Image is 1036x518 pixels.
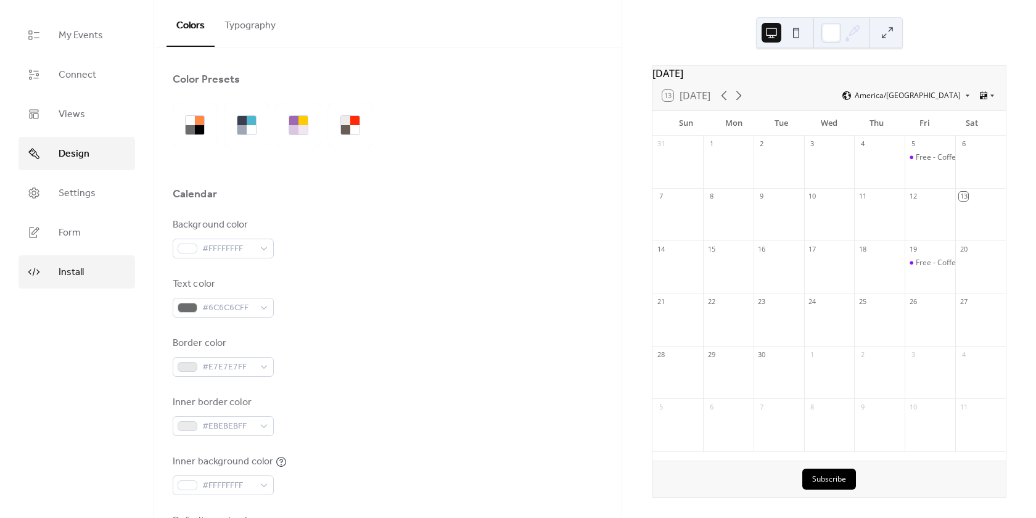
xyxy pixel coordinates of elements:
[908,402,918,411] div: 10
[916,152,980,163] div: Free - Coffee Class
[59,226,81,240] span: Form
[808,244,817,253] div: 17
[802,469,856,490] button: Subscribe
[707,192,716,201] div: 8
[18,176,135,210] a: Settings
[900,111,948,136] div: Fri
[707,139,716,149] div: 1
[202,419,254,434] span: #EBEBEBFF
[59,68,96,83] span: Connect
[173,218,271,232] div: Background color
[905,152,955,163] div: Free - Coffee Class
[757,139,767,149] div: 2
[808,402,817,411] div: 8
[908,244,918,253] div: 19
[757,192,767,201] div: 9
[808,139,817,149] div: 3
[707,350,716,359] div: 29
[808,192,817,201] div: 10
[18,137,135,170] a: Design
[59,28,103,43] span: My Events
[173,454,273,469] div: Inner background color
[858,139,867,149] div: 4
[707,244,716,253] div: 15
[202,242,254,257] span: #FFFFFFFF
[18,97,135,131] a: Views
[18,216,135,249] a: Form
[757,402,767,411] div: 7
[959,402,968,411] div: 11
[173,277,271,292] div: Text color
[808,297,817,306] div: 24
[202,479,254,493] span: #FFFFFFFF
[652,66,1006,81] div: [DATE]
[59,147,89,162] span: Design
[855,92,961,99] span: America/[GEOGRAPHIC_DATA]
[908,297,918,306] div: 26
[656,244,665,253] div: 14
[662,111,710,136] div: Sun
[853,111,900,136] div: Thu
[858,350,867,359] div: 2
[18,18,135,52] a: My Events
[707,402,716,411] div: 6
[858,402,867,411] div: 9
[808,350,817,359] div: 1
[758,111,805,136] div: Tue
[959,350,968,359] div: 4
[18,58,135,91] a: Connect
[18,255,135,289] a: Install
[805,111,853,136] div: Wed
[656,350,665,359] div: 28
[656,139,665,149] div: 31
[173,336,271,351] div: Border color
[858,192,867,201] div: 11
[59,186,96,201] span: Settings
[173,72,240,87] div: Color Presets
[59,107,85,122] span: Views
[959,139,968,149] div: 6
[656,402,665,411] div: 5
[656,192,665,201] div: 7
[908,139,918,149] div: 5
[757,297,767,306] div: 23
[948,111,996,136] div: Sat
[908,350,918,359] div: 3
[202,301,254,316] span: #6C6C6CFF
[173,187,217,202] div: Calendar
[959,192,968,201] div: 13
[858,244,867,253] div: 18
[916,258,980,268] div: Free - Coffee Class
[757,244,767,253] div: 16
[707,297,716,306] div: 22
[656,297,665,306] div: 21
[173,395,271,410] div: Inner border color
[959,297,968,306] div: 27
[959,244,968,253] div: 20
[905,258,955,268] div: Free - Coffee Class
[908,192,918,201] div: 12
[710,111,757,136] div: Mon
[202,360,254,375] span: #E7E7E7FF
[757,350,767,359] div: 30
[59,265,84,280] span: Install
[858,297,867,306] div: 25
